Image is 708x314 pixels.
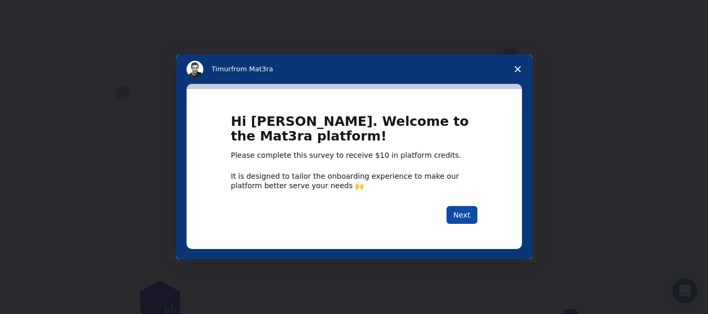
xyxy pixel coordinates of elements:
div: It is designed to tailor the onboarding experience to make our platform better serve your needs 🙌 [231,171,477,190]
div: Please complete this survey to receive $10 in platform credits. [231,150,477,161]
img: Profile image for Timur [187,61,203,78]
button: Next [446,206,477,224]
span: from Mat3ra [231,65,273,73]
span: Support [21,7,59,17]
h1: Hi [PERSON_NAME]. Welcome to the Mat3ra platform! [231,114,477,150]
span: Timur [212,65,231,73]
span: Close survey [503,55,532,84]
